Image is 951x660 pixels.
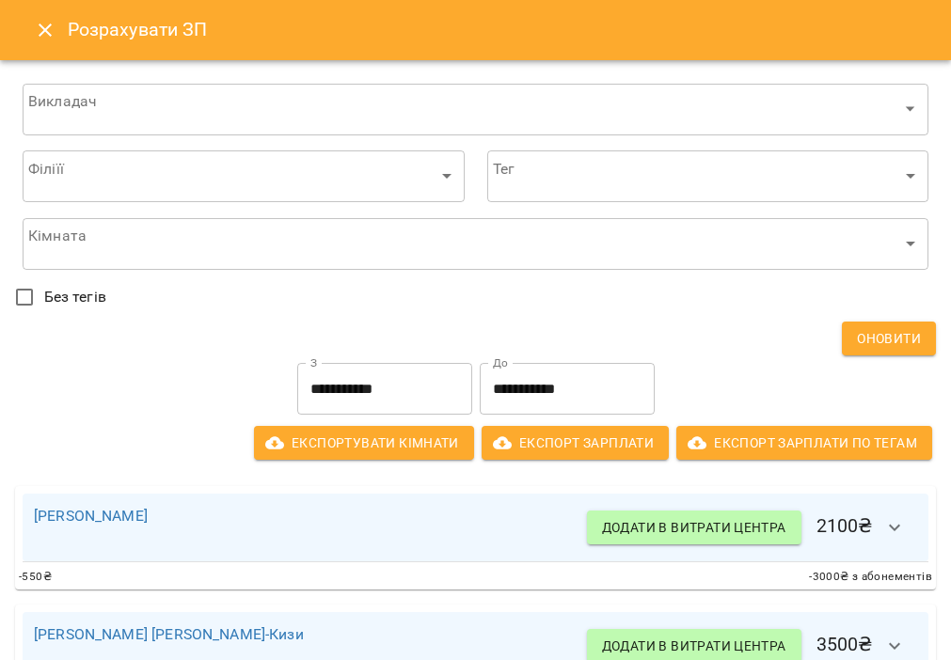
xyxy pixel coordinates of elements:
span: Експорт Зарплати [497,432,654,454]
h6: 2100 ₴ [587,505,917,550]
span: Оновити [857,327,921,350]
div: ​ [487,150,929,203]
a: [PERSON_NAME] [34,507,148,525]
a: [PERSON_NAME] [PERSON_NAME]-Кизи [34,625,304,643]
span: Додати в витрати центра [602,516,786,539]
button: Додати в витрати центра [587,511,801,544]
button: Close [23,8,68,53]
div: ​ [23,83,928,135]
span: Додати в витрати центра [602,635,786,657]
button: Експорт Зарплати [482,426,669,460]
span: Без тегів [44,286,106,308]
h6: Розрахувати ЗП [68,15,928,44]
button: Оновити [842,322,936,355]
div: ​ [23,217,928,270]
span: -3000 ₴ з абонементів [809,568,932,587]
span: Експорт Зарплати по тегам [691,432,917,454]
span: -550 ₴ [19,568,52,587]
button: Експортувати кімнати [254,426,474,460]
div: ​ [23,150,465,203]
span: Експортувати кімнати [269,432,459,454]
button: Експорт Зарплати по тегам [676,426,932,460]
